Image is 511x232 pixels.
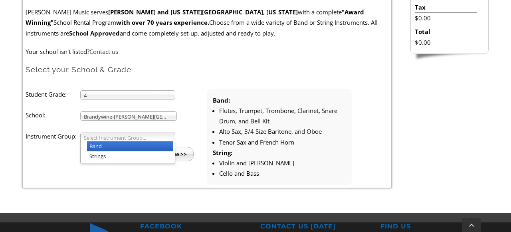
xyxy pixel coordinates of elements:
label: Instrument Group: [26,131,80,141]
h2: FACEBOOK [140,222,251,231]
li: Alto Sax, 3/4 Size Baritone, and Oboe [219,126,346,137]
li: Strings [87,151,173,161]
p: [PERSON_NAME] Music serves with a complete School Rental Program Choose from a wide variety of Ba... [26,7,388,38]
strong: with over 70 years experience. [116,18,209,26]
span: Select Instrument Group... [84,133,164,143]
li: Flutes, Trumpet, Trombone, Clarinet, Snare Drum, and Bell Kit [219,105,346,127]
h2: Select your School & Grade [26,65,388,75]
li: Tenor Sax and French Horn [219,137,346,147]
strong: Band: [213,96,230,104]
img: sidebar-footer.png [410,54,489,61]
label: School: [26,110,80,120]
span: 4 [84,91,164,100]
span: Brandywine-[PERSON_NAME][GEOGRAPHIC_DATA] [84,112,166,121]
li: Tax [415,2,477,13]
li: Total [415,26,477,37]
a: Contact us [89,48,118,56]
li: Violin and [PERSON_NAME] [219,158,346,168]
h2: FIND US [380,222,491,231]
li: Cello and Bass [219,168,346,178]
p: Your school isn't listed? [26,46,388,57]
strong: School Approved [69,29,120,37]
li: $0.00 [415,13,477,23]
strong: String: [213,149,232,157]
label: Student Grade: [26,89,80,99]
strong: [PERSON_NAME] and [US_STATE][GEOGRAPHIC_DATA], [US_STATE] [108,8,298,16]
h2: CONTACT US [DATE] [260,222,371,231]
li: Band [87,141,173,151]
li: $0.00 [415,37,477,48]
